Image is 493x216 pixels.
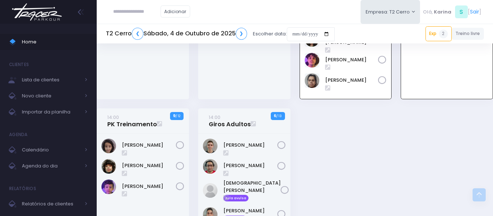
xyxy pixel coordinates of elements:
small: 14:00 [107,114,119,121]
div: Escolher data: [106,26,335,42]
img: Artur de Carvalho Lunardini [203,139,217,153]
span: Agenda do dia [22,161,80,171]
h4: Clientes [9,57,29,72]
span: Novo cliente [22,91,80,101]
span: Lista de clientes [22,75,80,85]
img: Rafael de Freitas Cestari [305,53,319,67]
a: [PERSON_NAME] [325,56,378,63]
span: Importar da planilha [22,107,80,117]
span: Home [22,37,88,47]
small: 14:00 [209,114,220,121]
h4: Relatórios [9,181,36,196]
strong: 9 [173,113,176,119]
span: 2 [439,30,448,38]
img: Claudio Rodrigues Junior [203,159,217,174]
a: 14:00PK Treinamento [107,113,157,128]
a: [PERSON_NAME] [325,77,378,84]
a: [PERSON_NAME] [122,142,176,149]
span: Aula avulsa [223,195,249,201]
div: [ ] [420,4,484,20]
span: Calendário [22,145,80,155]
span: S [455,5,468,18]
small: / 13 [276,114,282,118]
img: Francisco Oliveira [101,159,116,174]
a: [PERSON_NAME] [223,162,277,169]
img: Wallace Sena de Lima [101,180,116,194]
a: Sair [470,8,479,16]
a: 14:00Giros Adultos [209,113,251,128]
a: [PERSON_NAME] [223,142,277,149]
a: [DEMOGRAPHIC_DATA][PERSON_NAME] [223,180,281,194]
a: Exp2 [425,26,452,41]
span: Olá, [423,8,433,16]
a: ❯ [236,28,247,40]
a: [PERSON_NAME] [122,162,176,169]
small: / 12 [176,114,180,118]
img: Cristiane Rosa da Silva [203,183,217,198]
span: Karina [434,8,451,16]
h4: Agenda [9,127,28,142]
a: Treino livre [452,28,484,40]
a: ❮ [132,28,143,40]
strong: 6 [274,113,276,119]
span: Relatórios de clientes [22,199,80,209]
img: Francisco Guerreiro Vannucchi [101,139,116,153]
a: [PERSON_NAME] [223,207,277,215]
h5: T2 Cerro Sábado, 4 de Outubro de 2025 [106,28,247,40]
a: [PERSON_NAME] [122,183,176,190]
img: Victor Crespo [305,73,319,88]
a: Adicionar [161,5,190,18]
